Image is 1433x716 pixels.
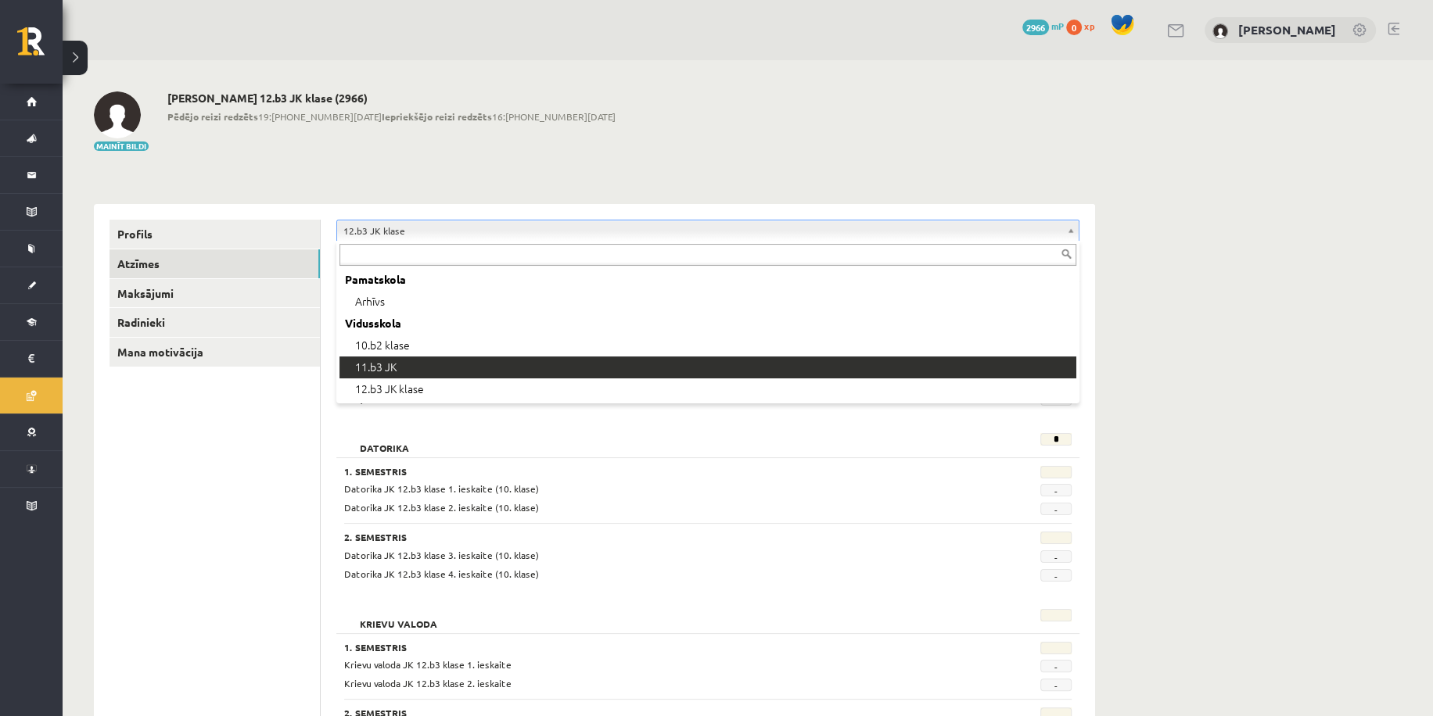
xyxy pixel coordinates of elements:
div: Vidusskola [339,313,1076,335]
div: Arhīvs [339,291,1076,313]
div: 12.b3 JK klase [339,378,1076,400]
div: Pamatskola [339,269,1076,291]
div: 11.b3 JK [339,356,1076,378]
div: 10.b2 klase [339,335,1076,356]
